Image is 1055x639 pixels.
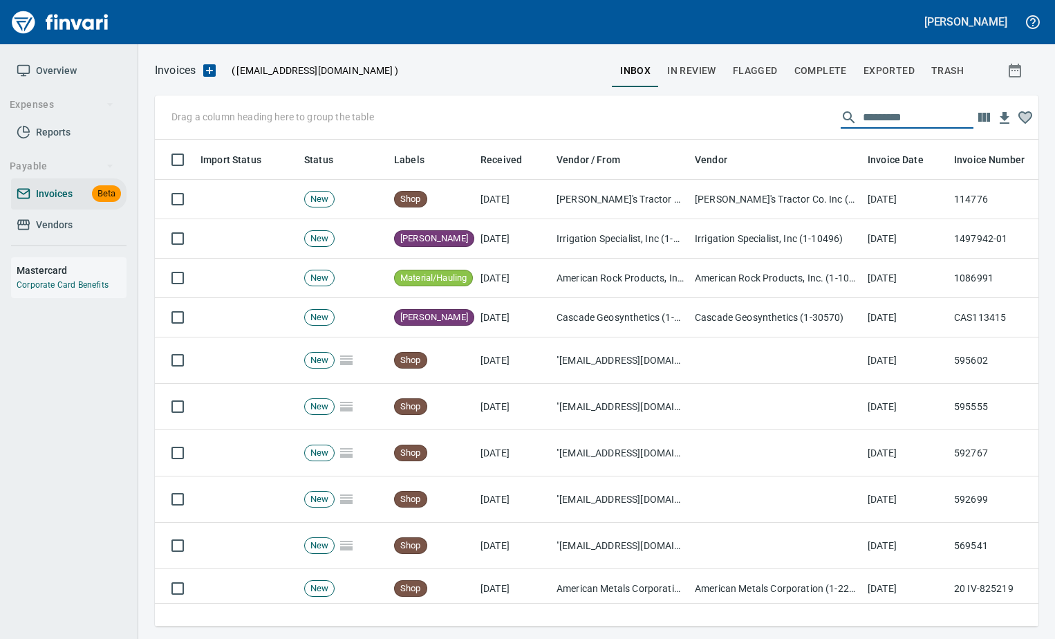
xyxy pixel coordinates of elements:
[10,96,114,113] span: Expenses
[994,108,1015,129] button: Download table
[475,219,551,259] td: [DATE]
[475,569,551,609] td: [DATE]
[949,180,1052,219] td: 114776
[557,151,638,168] span: Vendor / From
[11,178,127,210] a: InvoicesBeta
[394,151,442,168] span: Labels
[395,272,472,285] span: Material/Hauling
[36,216,73,234] span: Vendors
[11,55,127,86] a: Overview
[36,124,71,141] span: Reports
[695,151,745,168] span: Vendor
[92,186,121,202] span: Beta
[305,272,334,285] span: New
[862,219,949,259] td: [DATE]
[200,151,261,168] span: Import Status
[954,151,1025,168] span: Invoice Number
[196,62,223,79] button: Upload an Invoice
[475,259,551,298] td: [DATE]
[794,62,847,80] span: Complete
[949,259,1052,298] td: 1086991
[949,219,1052,259] td: 1497942-01
[921,11,1011,33] button: [PERSON_NAME]
[551,476,689,523] td: "[EMAIL_ADDRESS][DOMAIN_NAME]" <[EMAIL_ADDRESS][DOMAIN_NAME]>
[223,64,398,77] p: ( )
[480,151,540,168] span: Received
[305,582,334,595] span: New
[862,259,949,298] td: [DATE]
[395,447,427,460] span: Shop
[305,539,334,553] span: New
[667,62,716,80] span: In Review
[551,384,689,430] td: "[EMAIL_ADDRESS][DOMAIN_NAME]" <[EMAIL_ADDRESS][DOMAIN_NAME]>
[305,447,334,460] span: New
[394,151,424,168] span: Labels
[862,430,949,476] td: [DATE]
[551,219,689,259] td: Irrigation Specialist, Inc (1-10496)
[17,280,109,290] a: Corporate Card Benefits
[304,151,351,168] span: Status
[475,523,551,569] td: [DATE]
[335,493,358,504] span: Pages Split
[480,151,522,168] span: Received
[551,337,689,384] td: "[EMAIL_ADDRESS][DOMAIN_NAME]" <[EMAIL_ADDRESS][DOMAIN_NAME]>
[551,259,689,298] td: American Rock Products, Inc. (1-10054)
[689,259,862,298] td: American Rock Products, Inc. (1-10054)
[949,430,1052,476] td: 592767
[733,62,778,80] span: Flagged
[551,180,689,219] td: [PERSON_NAME]'s Tractor Co. Inc (1-10280)
[557,151,620,168] span: Vendor / From
[1015,107,1036,128] button: Column choices favorited. Click to reset to default
[395,582,427,595] span: Shop
[395,539,427,553] span: Shop
[924,15,1007,29] h5: [PERSON_NAME]
[475,337,551,384] td: [DATE]
[335,400,358,411] span: Pages Split
[8,6,112,39] img: Finvari
[395,400,427,414] span: Shop
[551,430,689,476] td: "[EMAIL_ADDRESS][DOMAIN_NAME]" <[EMAIL_ADDRESS][DOMAIN_NAME]>
[395,493,427,506] span: Shop
[305,311,334,324] span: New
[868,151,924,168] span: Invoice Date
[395,232,474,246] span: [PERSON_NAME]
[395,193,427,206] span: Shop
[155,62,196,79] p: Invoices
[335,447,358,458] span: Pages Split
[862,384,949,430] td: [DATE]
[862,180,949,219] td: [DATE]
[335,539,358,550] span: Pages Split
[475,476,551,523] td: [DATE]
[689,180,862,219] td: [PERSON_NAME]'s Tractor Co. Inc (1-10280)
[4,92,120,118] button: Expenses
[689,219,862,259] td: Irrigation Specialist, Inc (1-10496)
[949,569,1052,609] td: 20 IV-825219
[620,62,651,80] span: inbox
[695,151,727,168] span: Vendor
[551,569,689,609] td: American Metals Corporation (1-22150)
[304,151,333,168] span: Status
[551,523,689,569] td: "[EMAIL_ADDRESS][DOMAIN_NAME]" <[EMAIL_ADDRESS][DOMAIN_NAME]>
[863,62,915,80] span: Exported
[171,110,374,124] p: Drag a column heading here to group the table
[931,62,964,80] span: trash
[475,180,551,219] td: [DATE]
[395,354,427,367] span: Shop
[689,298,862,337] td: Cascade Geosynthetics (1-30570)
[949,298,1052,337] td: CAS113415
[949,337,1052,384] td: 595602
[475,430,551,476] td: [DATE]
[305,232,334,246] span: New
[954,151,1043,168] span: Invoice Number
[862,476,949,523] td: [DATE]
[395,311,474,324] span: [PERSON_NAME]
[475,298,551,337] td: [DATE]
[11,210,127,241] a: Vendors
[11,117,127,148] a: Reports
[551,298,689,337] td: Cascade Geosynthetics (1-30570)
[305,400,334,414] span: New
[949,476,1052,523] td: 592699
[10,158,114,175] span: Payable
[200,151,279,168] span: Import Status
